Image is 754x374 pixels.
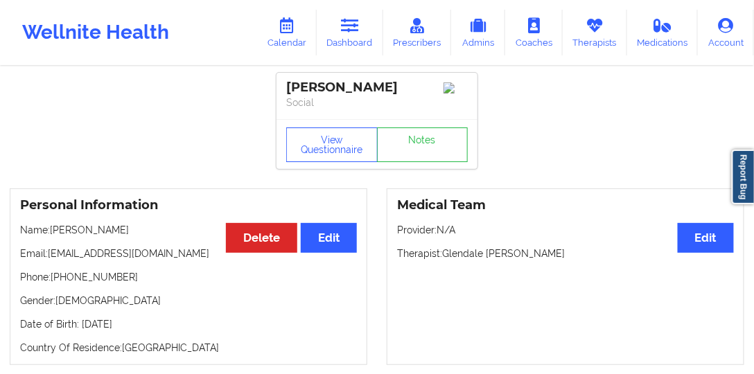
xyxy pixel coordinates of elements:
a: Report Bug [732,150,754,204]
p: Date of Birth: [DATE] [20,317,357,331]
div: [PERSON_NAME] [286,80,468,96]
a: Calendar [257,10,317,55]
p: Provider: N/A [397,223,734,237]
img: Image%2Fplaceholer-image.png [444,82,468,93]
a: Therapists [563,10,627,55]
p: Therapist: Glendale [PERSON_NAME] [397,247,734,260]
a: Coaches [505,10,563,55]
p: Gender: [DEMOGRAPHIC_DATA] [20,294,357,308]
a: Dashboard [317,10,383,55]
button: Edit [678,223,734,253]
button: Delete [226,223,297,253]
a: Admins [451,10,505,55]
a: Medications [627,10,699,55]
h3: Medical Team [397,197,734,213]
h3: Personal Information [20,197,357,213]
button: View Questionnaire [286,127,378,162]
a: Account [698,10,754,55]
p: Name: [PERSON_NAME] [20,223,357,237]
a: Prescribers [383,10,452,55]
p: Email: [EMAIL_ADDRESS][DOMAIN_NAME] [20,247,357,260]
p: Social [286,96,468,109]
a: Notes [377,127,468,162]
p: Country Of Residence: [GEOGRAPHIC_DATA] [20,341,357,355]
button: Edit [301,223,357,253]
p: Phone: [PHONE_NUMBER] [20,270,357,284]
